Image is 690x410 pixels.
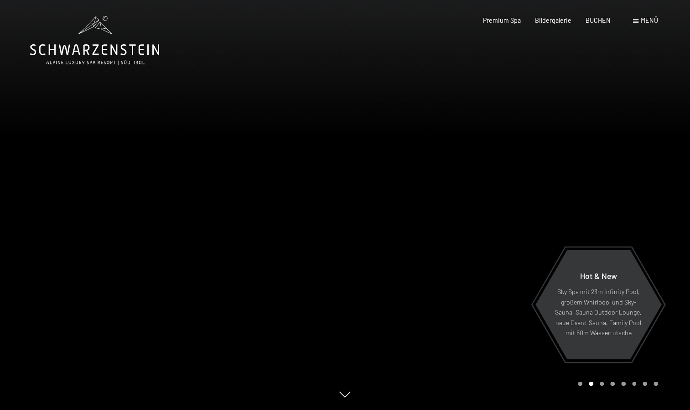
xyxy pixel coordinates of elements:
[586,16,611,24] a: BUCHEN
[534,249,662,360] a: Hot & New Sky Spa mit 23m Infinity Pool, großem Whirlpool und Sky-Sauna, Sauna Outdoor Lounge, ne...
[578,382,582,386] div: Carousel Page 1
[610,382,615,386] div: Carousel Page 4
[555,287,642,338] p: Sky Spa mit 23m Infinity Pool, großem Whirlpool und Sky-Sauna, Sauna Outdoor Lounge, neue Event-S...
[535,16,571,24] a: Bildergalerie
[580,271,617,281] span: Hot & New
[600,382,604,386] div: Carousel Page 3
[483,16,521,24] a: Premium Spa
[641,16,658,24] span: Menü
[632,382,637,386] div: Carousel Page 6
[589,382,593,386] div: Carousel Page 2 (Current Slide)
[621,382,626,386] div: Carousel Page 5
[575,382,658,386] div: Carousel Pagination
[654,382,658,386] div: Carousel Page 8
[643,382,647,386] div: Carousel Page 7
